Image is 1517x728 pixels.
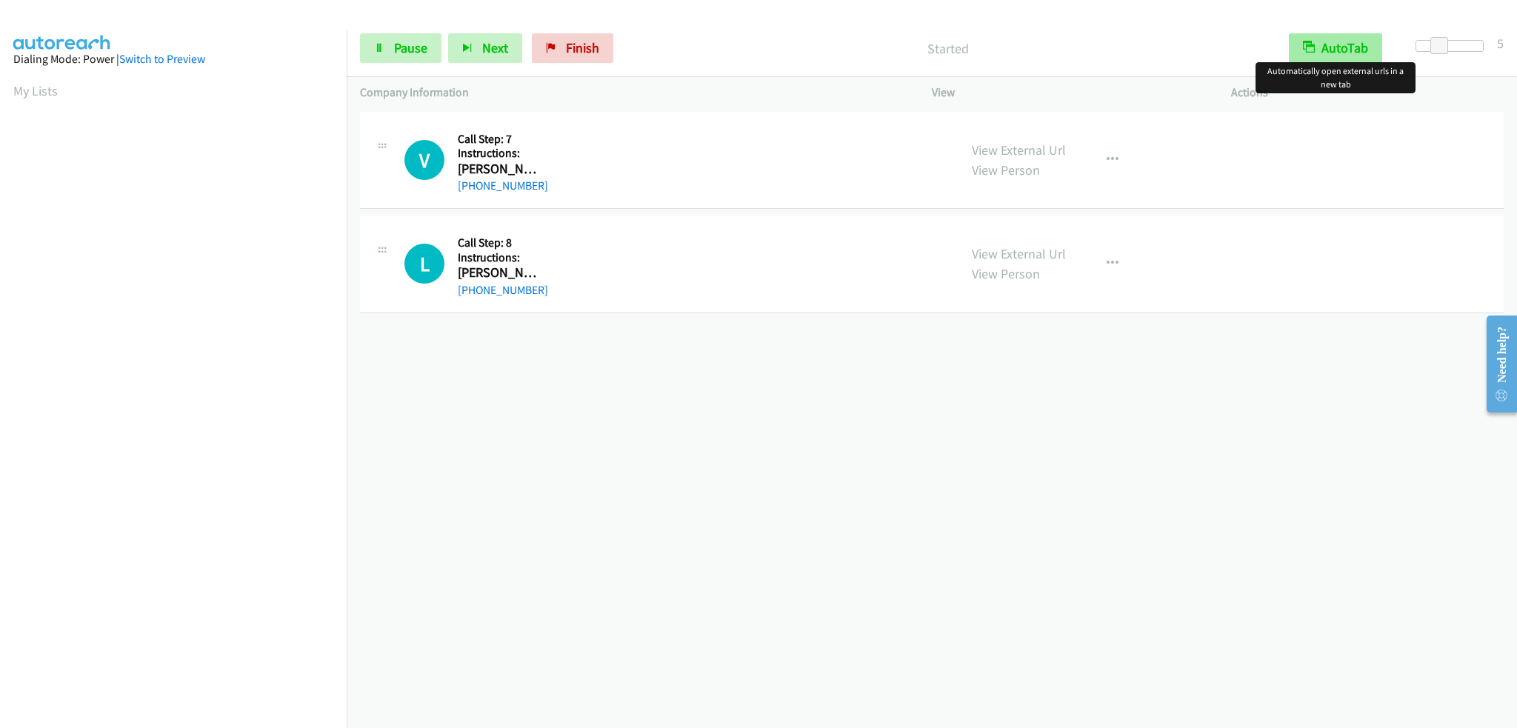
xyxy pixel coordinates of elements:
[566,39,599,56] span: Finish
[633,39,1262,59] p: Started
[972,141,1066,158] a: View External Url
[972,265,1040,282] a: View Person
[360,33,441,63] a: Pause
[932,84,1204,101] p: View
[532,33,613,63] a: Finish
[458,146,548,161] h5: Instructions:
[13,82,58,99] a: My Lists
[972,161,1040,178] a: View Person
[458,264,537,281] h2: [PERSON_NAME] Testing
[482,39,508,56] span: Next
[1256,62,1416,93] div: Automatically open external urls in a new tab
[394,39,427,56] span: Pause
[404,244,444,284] h1: L
[972,245,1066,262] a: View External Url
[1231,84,1504,101] p: Actions
[404,140,444,180] h1: V
[458,236,548,250] h5: Call Step: 8
[1475,305,1517,423] iframe: Resource Center
[404,140,444,180] div: The call is yet to be attempted
[13,50,333,68] div: Dialing Mode: Power |
[448,33,522,63] button: Next
[1289,33,1382,63] button: AutoTab
[458,283,548,297] a: [PHONE_NUMBER]
[458,132,548,147] h5: Call Step: 7
[458,178,548,193] a: [PHONE_NUMBER]
[360,84,905,101] p: Company Information
[119,52,205,66] a: Switch to Preview
[458,250,548,265] h5: Instructions:
[458,161,537,178] h2: [PERSON_NAME]
[404,244,444,284] div: The call is yet to be attempted
[1497,33,1504,53] div: 5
